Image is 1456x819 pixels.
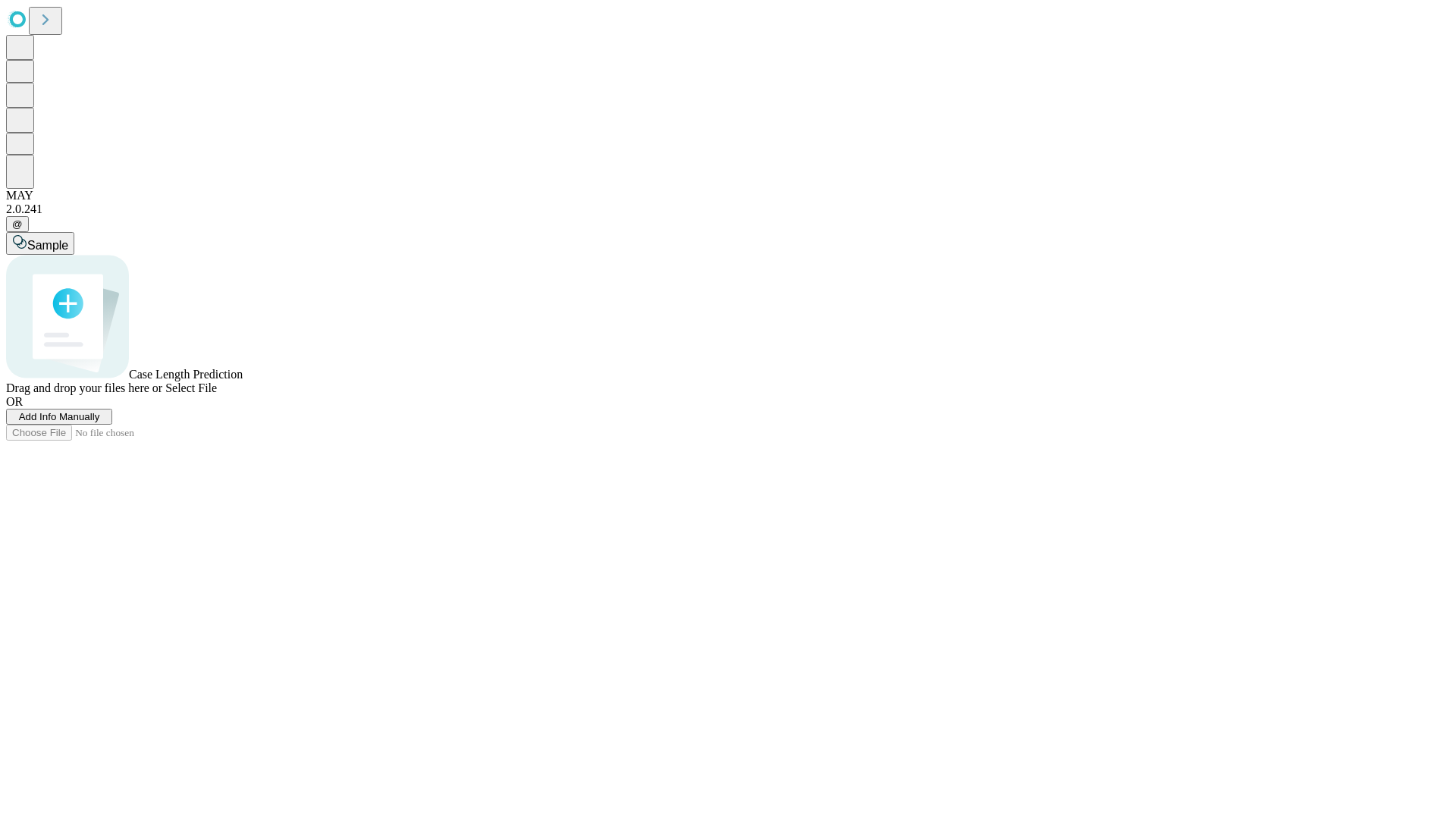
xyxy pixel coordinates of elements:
span: Drag and drop your files here or [6,381,162,394]
span: Case Length Prediction [129,368,243,381]
span: @ [12,218,23,230]
button: @ [6,216,29,232]
span: OR [6,395,23,408]
div: 2.0.241 [6,202,1450,216]
span: Add Info Manually [19,411,100,422]
div: MAY [6,189,1450,202]
span: Select File [165,381,217,394]
button: Add Info Manually [6,409,112,425]
span: Sample [27,239,68,252]
button: Sample [6,232,74,255]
